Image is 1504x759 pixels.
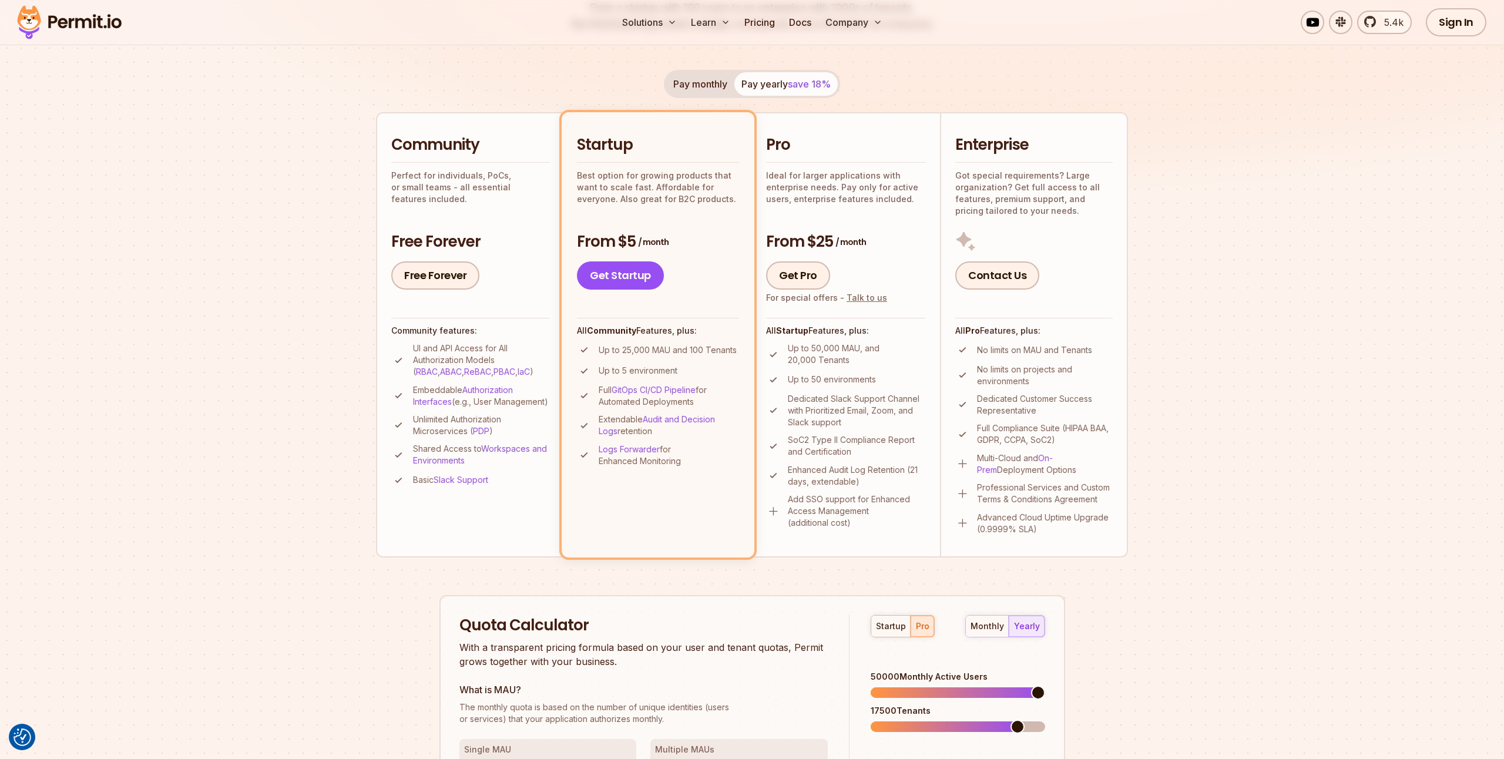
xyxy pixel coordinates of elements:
[876,620,906,632] div: startup
[766,231,926,253] h3: From $25
[612,385,696,395] a: GitOps CI/CD Pipeline
[391,325,550,337] h4: Community features:
[835,236,866,248] span: / month
[977,512,1113,535] p: Advanced Cloud Uptime Upgrade (0.9999% SLA)
[766,261,830,290] a: Get Pro
[788,342,926,366] p: Up to 50,000 MAU, and 20,000 Tenants
[788,393,926,428] p: Dedicated Slack Support Channel with Prioritized Email, Zoom, and Slack support
[1426,8,1486,36] a: Sign In
[666,72,734,96] button: Pay monthly
[1377,15,1404,29] span: 5.4k
[955,261,1039,290] a: Contact Us
[599,384,739,408] p: Full for Automated Deployments
[971,620,1004,632] div: monthly
[599,444,739,467] p: for Enhanced Monitoring
[577,135,739,156] h2: Startup
[871,705,1045,717] div: 17500 Tenants
[955,135,1113,156] h2: Enterprise
[784,11,816,34] a: Docs
[587,325,636,335] strong: Community
[413,414,550,437] p: Unlimited Authorization Microservices ( )
[766,170,926,205] p: Ideal for larger applications with enterprise needs. Pay only for active users, enterprise featur...
[638,236,669,248] span: / month
[12,2,127,42] img: Permit logo
[977,452,1113,476] p: Multi-Cloud and Deployment Options
[434,475,488,485] a: Slack Support
[459,701,828,725] p: or services) that your application authorizes monthly.
[391,135,550,156] h2: Community
[577,325,739,337] h4: All Features, plus:
[391,231,550,253] h3: Free Forever
[847,293,887,303] a: Talk to us
[416,367,438,377] a: RBAC
[599,344,737,356] p: Up to 25,000 MAU and 100 Tenants
[977,482,1113,505] p: Professional Services and Custom Terms & Conditions Agreement
[788,464,926,488] p: Enhanced Audit Log Retention (21 days, extendable)
[440,367,462,377] a: ABAC
[391,170,550,205] p: Perfect for individuals, PoCs, or small teams - all essential features included.
[459,683,828,697] h3: What is MAU?
[776,325,808,335] strong: Startup
[788,434,926,458] p: SoC2 Type II Compliance Report and Certification
[871,671,1045,683] div: 50000 Monthly Active Users
[955,325,1113,337] h4: All Features, plus:
[599,365,677,377] p: Up to 5 environment
[413,443,550,466] p: Shared Access to
[14,728,31,746] img: Revisit consent button
[965,325,980,335] strong: Pro
[788,493,926,529] p: Add SSO support for Enhanced Access Management (additional cost)
[1357,11,1412,34] a: 5.4k
[766,135,926,156] h2: Pro
[464,367,491,377] a: ReBAC
[413,384,550,408] p: Embeddable (e.g., User Management)
[577,261,664,290] a: Get Startup
[599,414,739,437] p: Extendable retention
[14,728,31,746] button: Consent Preferences
[977,364,1113,387] p: No limits on projects and environments
[577,170,739,205] p: Best option for growing products that want to scale fast. Affordable for everyone. Also great for...
[821,11,887,34] button: Company
[686,11,735,34] button: Learn
[655,744,823,755] h3: Multiple MAUs
[977,393,1113,417] p: Dedicated Customer Success Representative
[493,367,515,377] a: PBAC
[459,701,828,713] span: The monthly quota is based on the number of unique identities (users
[599,444,660,454] a: Logs Forwarder
[955,170,1113,217] p: Got special requirements? Large organization? Get full access to all features, premium support, a...
[459,615,828,636] h2: Quota Calculator
[977,344,1092,356] p: No limits on MAU and Tenants
[473,426,489,436] a: PDP
[459,640,828,669] p: With a transparent pricing formula based on your user and tenant quotas, Permit grows together wi...
[617,11,681,34] button: Solutions
[413,474,488,486] p: Basic
[740,11,780,34] a: Pricing
[464,744,632,755] h3: Single MAU
[977,453,1053,475] a: On-Prem
[788,374,876,385] p: Up to 50 environments
[413,342,550,378] p: UI and API Access for All Authorization Models ( , , , , )
[599,414,715,436] a: Audit and Decision Logs
[518,367,530,377] a: IaC
[766,292,887,304] div: For special offers -
[977,422,1113,446] p: Full Compliance Suite (HIPAA BAA, GDPR, CCPA, SoC2)
[766,325,926,337] h4: All Features, plus:
[413,385,513,407] a: Authorization Interfaces
[577,231,739,253] h3: From $5
[391,261,479,290] a: Free Forever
